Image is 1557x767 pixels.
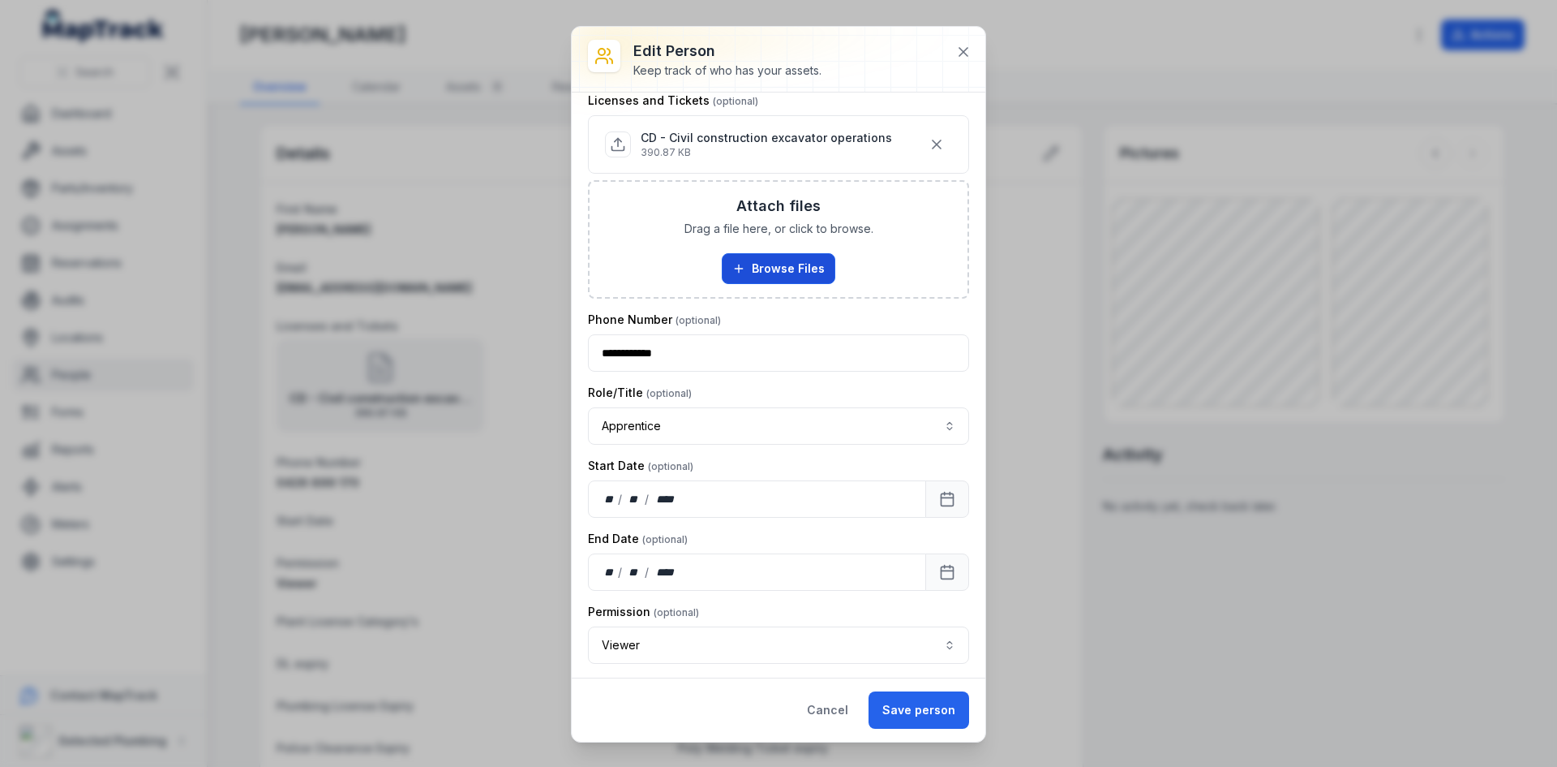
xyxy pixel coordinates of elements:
label: Start Date [588,458,693,474]
button: Viewer [588,627,969,664]
button: Apprentice [588,407,969,445]
div: Keep track of who has your assets. [633,62,821,79]
button: Browse Files [722,253,835,284]
label: Phone Number [588,312,721,328]
div: month, [624,564,646,580]
button: Calendar [925,480,969,518]
button: Calendar [925,554,969,591]
div: year, [650,491,680,507]
span: Drag a file here, or click to browse. [684,221,873,237]
p: 390.87 KB [641,146,892,159]
label: Vehicle License Category [588,677,782,693]
label: Permission [588,604,699,620]
div: day, [602,491,618,507]
p: CD - Civil construction excavator operations [641,130,892,146]
div: / [645,491,650,507]
button: Cancel [793,692,862,729]
div: day, [602,564,618,580]
label: Role/Title [588,385,692,401]
h3: Edit person [633,40,821,62]
button: Save person [869,692,969,729]
div: / [645,564,650,580]
div: / [618,564,624,580]
div: year, [650,564,680,580]
h3: Attach files [736,195,821,218]
label: End Date [588,531,688,547]
div: month, [624,491,646,507]
div: / [618,491,624,507]
label: Licenses and Tickets [588,93,758,109]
